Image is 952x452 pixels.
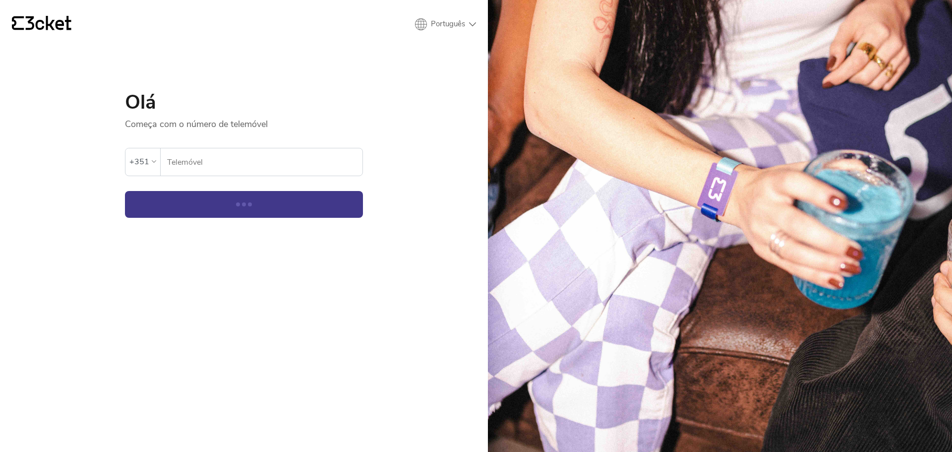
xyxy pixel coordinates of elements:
[125,112,363,130] p: Começa com o número de telemóvel
[167,148,362,176] input: Telemóvel
[125,191,363,218] button: Continuar
[12,16,24,30] g: {' '}
[129,154,149,169] div: +351
[12,16,71,33] a: {' '}
[161,148,362,176] label: Telemóvel
[125,92,363,112] h1: Olá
